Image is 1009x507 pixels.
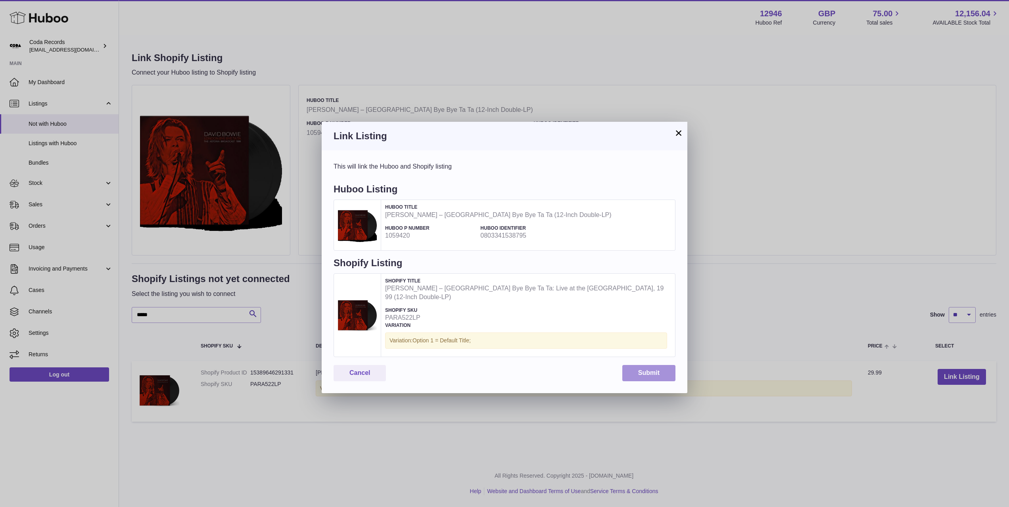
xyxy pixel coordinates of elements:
[334,183,675,200] h4: Huboo Listing
[334,257,675,273] h4: Shopify Listing
[674,128,683,138] button: ×
[622,365,675,381] button: Submit
[412,337,471,344] span: Option 1 = Default Title;
[385,322,667,328] h4: Variation
[385,211,667,219] strong: [PERSON_NAME] – [GEOGRAPHIC_DATA] Bye Bye Ta Ta (12-Inch Double-LP)
[385,225,476,231] h4: Huboo P number
[334,130,675,142] h3: Link Listing
[385,307,476,313] h4: Shopify SKU
[385,278,667,284] h4: Shopify Title
[480,231,572,240] strong: 0803341538795
[338,204,377,246] img: David Bowie – London Bye Bye Ta Ta (12-Inch Double-LP)
[385,332,667,349] div: Variation:
[385,204,667,210] h4: Huboo Title
[385,284,667,301] strong: [PERSON_NAME] – [GEOGRAPHIC_DATA] Bye Bye Ta Ta: Live at the [GEOGRAPHIC_DATA], 1999 (12-Inch Dou...
[338,294,377,336] img: David Bowie – London Bye Bye Ta Ta: Live at the Astoria, 1999 (12-Inch Double-LP)
[385,231,476,240] strong: 1059420
[334,365,386,381] button: Cancel
[480,225,572,231] h4: Huboo Identifier
[334,162,675,171] div: This will link the Huboo and Shopify listing
[385,313,476,322] strong: PARA522LP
